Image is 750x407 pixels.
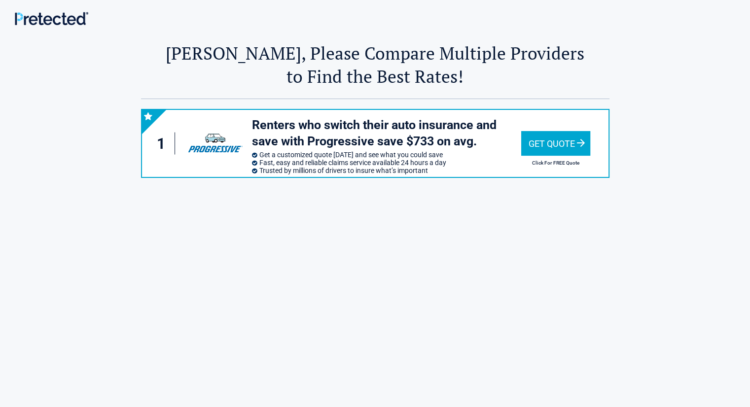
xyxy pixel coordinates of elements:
li: Trusted by millions of drivers to insure what’s important [252,167,521,174]
div: 1 [152,133,176,155]
div: Get Quote [521,131,590,156]
h2: [PERSON_NAME], Please Compare Multiple Providers to Find the Best Rates! [141,41,609,88]
li: Fast, easy and reliable claims service available 24 hours a day [252,159,521,167]
li: Get a customized quote [DATE] and see what you could save [252,151,521,159]
img: progressive's logo [183,128,247,159]
h2: Click For FREE Quote [521,160,590,166]
img: Main Logo [15,12,88,25]
h3: Renters who switch their auto insurance and save with Progressive save $733 on avg. [252,117,521,149]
